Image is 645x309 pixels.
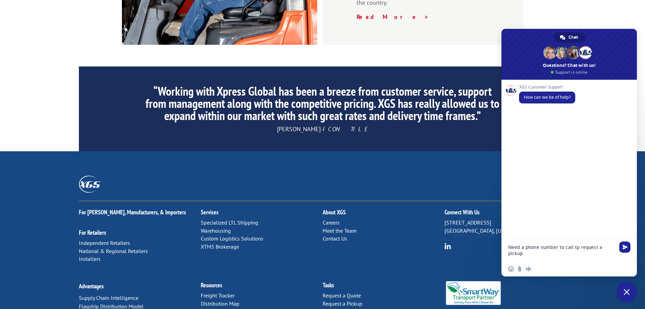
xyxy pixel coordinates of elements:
[323,292,361,299] a: Request a Quote
[517,266,522,272] span: Send a file
[277,125,321,133] span: [PERSON_NAME]
[526,266,531,272] span: Audio message
[554,32,585,42] a: Chat
[201,219,258,226] a: Specialized LTL Shipping
[445,209,566,219] h2: Connect With Us
[357,13,429,21] a: Read More >
[201,235,263,242] a: Custom Logistics Solutions
[79,294,138,301] a: Supply Chain Intelligence
[201,281,222,289] a: Resources
[445,243,451,249] img: group-6
[568,32,578,42] span: Chat
[524,94,571,100] span: How can we be of help?
[323,227,357,234] a: Meet the Team
[201,300,239,307] a: Distribution Map
[323,235,347,242] a: Contact Us
[201,243,239,250] a: XTMS Brokerage
[79,176,101,192] img: XGS_Logos_ALL_2024_All_White
[619,242,630,253] span: Send
[323,208,346,216] a: About XGS
[323,300,362,307] a: Request a Pickup
[142,85,502,125] h2: “Working with Xpress Global has been a breeze from customer service, support from management alon...
[323,219,340,226] a: Careers
[321,125,323,133] span: -
[323,125,368,133] span: ICON TILE
[79,255,101,262] a: Installers
[445,281,502,305] img: Smartway_Logo
[79,208,186,216] a: For [PERSON_NAME], Manufacturers, & Importers
[323,282,445,292] h2: Tasks
[445,219,566,235] p: [STREET_ADDRESS] [GEOGRAPHIC_DATA], [US_STATE] 37421
[519,85,575,90] span: XGS Customer Support
[508,266,514,272] span: Insert an emoji
[201,227,231,234] a: Warehousing
[201,208,218,216] a: Services
[617,282,637,302] a: Close chat
[79,229,106,236] a: For Retailers
[79,282,104,290] a: Advantages
[79,248,148,254] a: National & Regional Retailers
[79,239,130,246] a: Independent Retailers
[508,238,617,262] textarea: Compose your message...
[201,292,235,299] a: Freight Tracker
